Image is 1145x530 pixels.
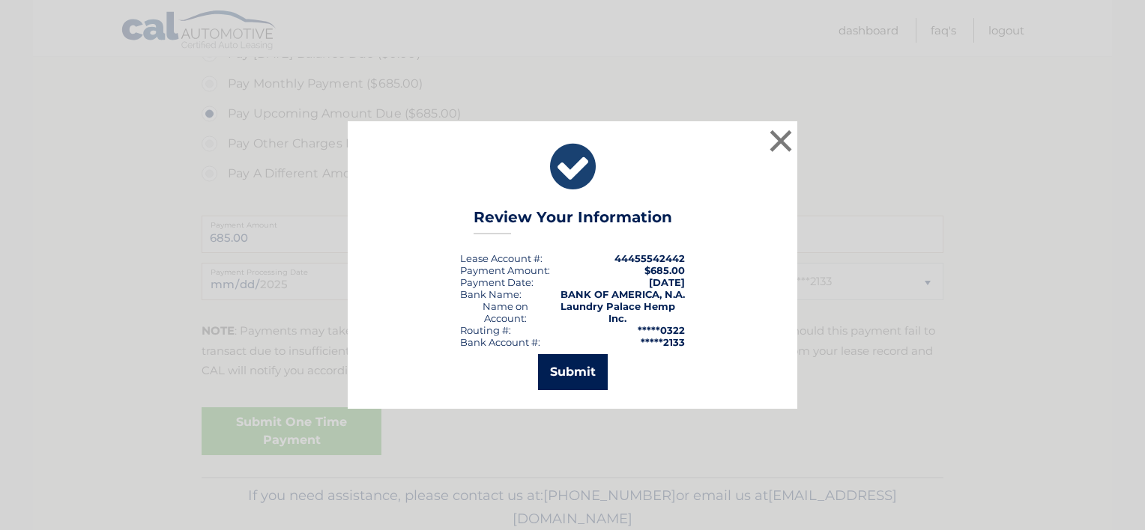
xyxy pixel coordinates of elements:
[766,126,796,156] button: ×
[561,300,675,324] strong: Laundry Palace Hemp Inc.
[460,324,511,336] div: Routing #:
[561,288,685,300] strong: BANK OF AMERICA, N.A.
[460,252,543,264] div: Lease Account #:
[614,252,685,264] strong: 44455542442
[644,264,685,276] span: $685.00
[460,288,522,300] div: Bank Name:
[460,264,550,276] div: Payment Amount:
[538,354,608,390] button: Submit
[460,276,534,288] div: :
[460,300,550,324] div: Name on Account:
[649,276,685,288] span: [DATE]
[460,336,540,348] div: Bank Account #:
[460,276,531,288] span: Payment Date
[474,208,672,234] h3: Review Your Information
